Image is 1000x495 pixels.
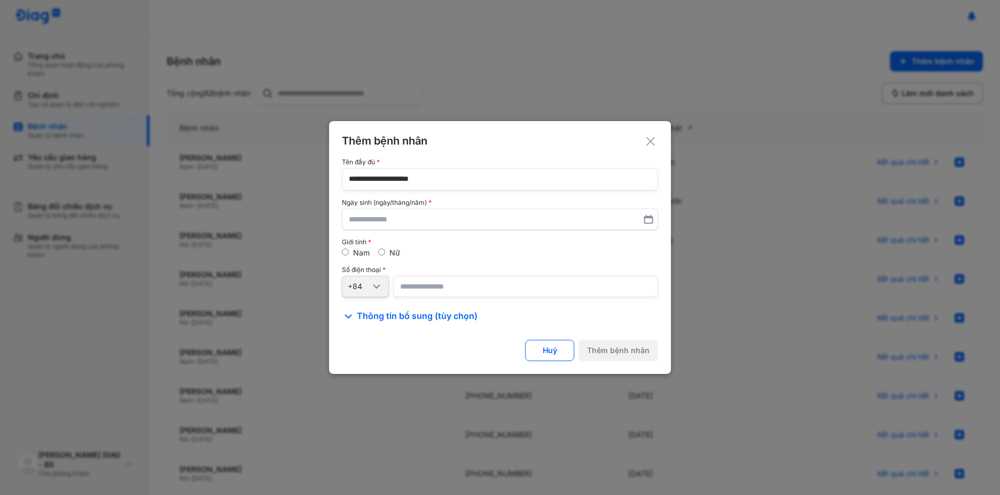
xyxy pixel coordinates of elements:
button: Huỷ [525,340,574,361]
label: Nữ [389,248,400,257]
div: Giới tính [342,238,658,246]
div: +84 [348,282,370,291]
span: Thông tin bổ sung (tùy chọn) [357,310,478,323]
button: Thêm bệnh nhân [579,340,658,361]
div: Thêm bệnh nhân [587,346,650,355]
div: Thêm bệnh nhân [342,134,658,148]
div: Ngày sinh (ngày/tháng/năm) [342,199,658,206]
div: Số điện thoại [342,266,658,274]
label: Nam [353,248,370,257]
div: Tên đầy đủ [342,158,658,166]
